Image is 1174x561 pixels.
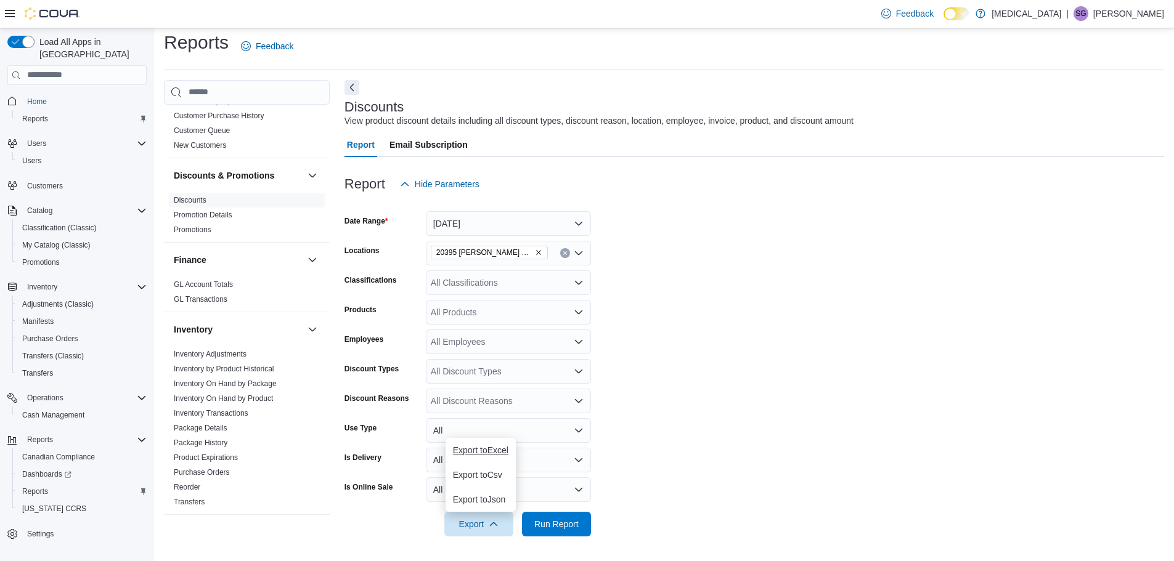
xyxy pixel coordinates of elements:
[164,79,330,158] div: Customer
[574,396,584,406] button: Open list of options
[415,178,479,190] span: Hide Parameters
[305,252,320,267] button: Finance
[344,423,377,433] label: Use Type
[164,277,330,312] div: Finance
[344,482,393,492] label: Is Online Sale
[174,498,205,506] a: Transfers
[453,445,508,455] span: Export to Excel
[17,408,89,422] a: Cash Management
[344,394,409,403] label: Discount Reasons
[174,254,303,266] button: Finance
[22,351,84,361] span: Transfers (Classic)
[12,254,152,271] button: Promotions
[17,314,147,329] span: Manifests
[22,390,147,405] span: Operations
[444,512,513,536] button: Export
[395,172,484,196] button: Hide Parameters
[12,236,152,254] button: My Catalog (Classic)
[22,280,147,294] span: Inventory
[12,110,152,127] button: Reports
[174,195,206,205] span: Discounts
[22,527,59,541] a: Settings
[12,330,152,347] button: Purchase Orders
[22,469,71,479] span: Dashboards
[174,126,230,135] a: Customer Queue
[174,196,206,204] a: Discounts
[17,111,53,126] a: Reports
[992,6,1061,21] p: [MEDICAL_DATA]
[344,334,383,344] label: Employees
[22,390,68,405] button: Operations
[174,438,227,448] span: Package History
[174,423,227,433] span: Package Details
[17,297,147,312] span: Adjustments (Classic)
[431,246,548,259] span: 20395 Lougheed Hwy
[17,501,147,516] span: Washington CCRS
[164,193,330,242] div: Discounts & Promotions
[944,7,969,20] input: Dark Mode
[22,136,147,151] span: Users
[22,410,84,420] span: Cash Management
[174,453,238,462] span: Product Expirations
[164,30,229,55] h1: Reports
[174,280,233,289] span: GL Account Totals
[164,347,330,514] div: Inventory
[2,431,152,448] button: Reports
[174,97,254,105] a: Customer Loyalty Points
[174,424,227,432] a: Package Details
[174,210,232,220] span: Promotion Details
[17,501,91,516] a: [US_STATE] CCRS
[436,246,532,259] span: 20395 [PERSON_NAME] Hwy
[574,248,584,258] button: Open list of options
[305,525,320,539] button: Loyalty
[17,153,147,168] span: Users
[17,467,76,482] a: Dashboards
[453,494,508,504] span: Export to Json
[446,487,516,512] button: Export toJson
[22,486,48,496] span: Reports
[22,136,51,151] button: Users
[347,132,375,157] span: Report
[174,225,211,235] span: Promotions
[534,518,579,530] span: Run Report
[174,438,227,447] a: Package History
[2,525,152,543] button: Settings
[560,248,570,258] button: Clear input
[426,211,591,236] button: [DATE]
[174,254,206,266] h3: Finance
[22,240,91,250] span: My Catalog (Classic)
[17,111,147,126] span: Reports
[426,418,591,443] button: All
[174,169,303,182] button: Discounts & Promotions
[2,278,152,296] button: Inventory
[27,97,47,107] span: Home
[35,36,147,60] span: Load All Apps in [GEOGRAPHIC_DATA]
[174,482,200,492] span: Reorder
[17,255,147,270] span: Promotions
[174,323,303,336] button: Inventory
[174,394,273,403] span: Inventory On Hand by Product
[174,379,277,388] a: Inventory On Hand by Package
[17,297,99,312] a: Adjustments (Classic)
[12,365,152,382] button: Transfers
[22,94,52,109] a: Home
[12,406,152,424] button: Cash Management
[1075,6,1086,21] span: SG
[22,432,147,447] span: Reports
[22,526,147,541] span: Settings
[27,393,63,403] span: Operations
[2,389,152,406] button: Operations
[22,179,68,193] a: Customers
[944,20,944,21] span: Dark Mode
[12,313,152,330] button: Manifests
[174,497,205,507] span: Transfers
[17,366,147,381] span: Transfers
[174,365,274,373] a: Inventory by Product Historical
[174,169,274,182] h3: Discounts & Promotions
[17,450,100,464] a: Canadian Compliance
[22,334,78,344] span: Purchase Orders
[17,238,96,252] a: My Catalog (Classic)
[344,305,377,315] label: Products
[426,477,591,502] button: All
[174,126,230,135] span: Customer Queue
